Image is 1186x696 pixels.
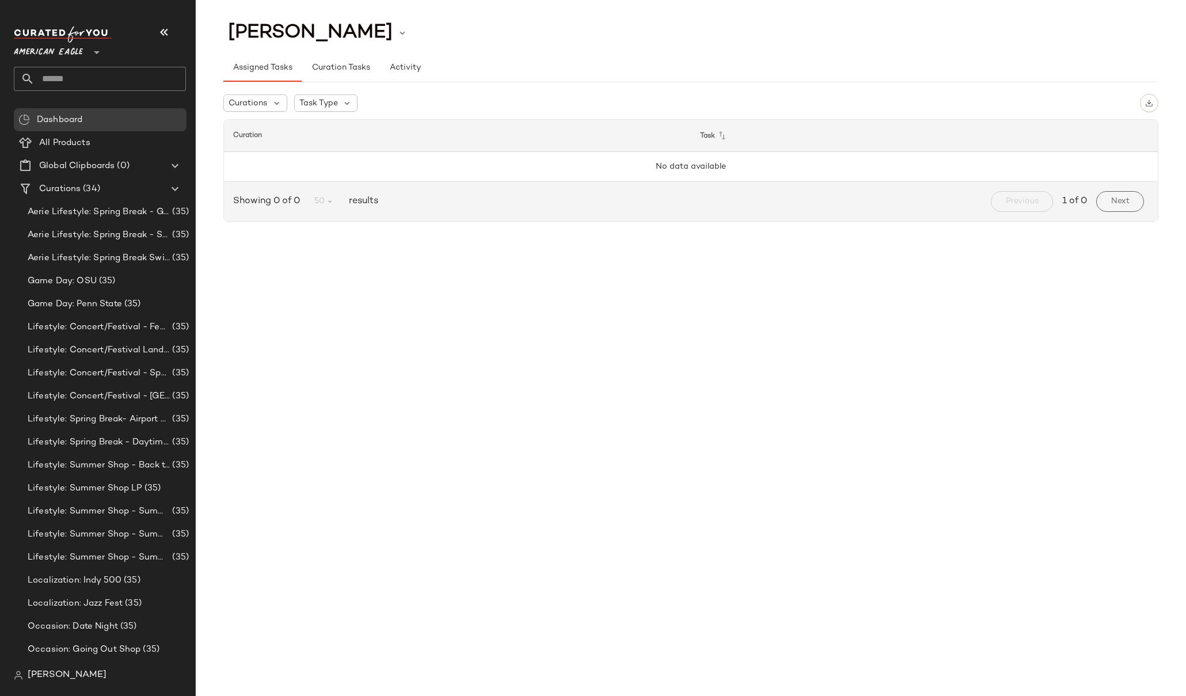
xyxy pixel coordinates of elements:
th: Task [691,120,1158,152]
span: (35) [170,436,189,449]
span: Lifestyle: Concert/Festival Landing Page [28,344,170,357]
span: Next [1111,197,1130,206]
span: (35) [170,344,189,357]
span: (35) [170,229,189,242]
span: Aerie Lifestyle: Spring Break - Girly/Femme [28,206,170,219]
span: Curations [229,97,267,109]
span: Curations [39,182,81,196]
span: Showing 0 of 0 [233,195,305,208]
span: Lifestyle: Concert/Festival - Femme [28,321,170,334]
span: Lifestyle: Summer Shop - Summer Internship [28,528,170,541]
span: Global Clipboards [39,159,115,173]
span: Lifestyle: Spring Break - Daytime Casual [28,436,170,449]
span: (35) [170,252,189,265]
span: Lifestyle: Summer Shop - Summer Study Sessions [28,551,170,564]
th: Curation [224,120,691,152]
span: Lifestyle: Spring Break- Airport Style [28,413,170,426]
span: (35) [170,390,189,403]
span: Lifestyle: Concert/Festival - Sporty [28,367,170,380]
span: (35) [97,275,116,288]
span: All Products [39,136,90,150]
img: svg%3e [18,114,30,125]
span: Aerie Lifestyle: Spring Break - Sporty [28,229,170,242]
span: Occasion: Going Out Shop [28,643,140,656]
span: Activity [389,63,421,73]
span: Lifestyle: Summer Shop - Summer Abroad [28,505,170,518]
span: results [344,195,378,208]
span: Lifestyle: Summer Shop LP [28,482,142,495]
span: (35) [170,367,189,380]
span: Lifestyle: Summer Shop - Back to School Essentials [28,459,170,472]
span: [PERSON_NAME] [228,22,393,44]
span: (35) [123,597,142,610]
span: (34) [81,182,100,196]
span: Game Day: OSU [28,275,97,288]
span: Lifestyle: Concert/Festival - [GEOGRAPHIC_DATA] [28,390,170,403]
span: Occasion: Date Night [28,620,118,633]
span: (35) [121,574,140,587]
span: (35) [170,528,189,541]
span: (0) [115,159,129,173]
span: (35) [142,482,161,495]
span: (35) [170,321,189,334]
span: (35) [170,551,189,564]
span: (35) [170,206,189,219]
button: Next [1096,191,1144,212]
td: No data available [224,152,1158,182]
span: (35) [170,505,189,518]
span: Dashboard [37,113,82,127]
span: Game Day: Penn State [28,298,122,311]
span: Localization: Jazz Fest [28,597,123,610]
span: (35) [170,459,189,472]
span: Localization: Indy 500 [28,574,121,587]
span: Aerie Lifestyle: Spring Break Swimsuits Landing Page [28,252,170,265]
span: [PERSON_NAME] [28,668,107,682]
span: American Eagle [14,39,83,60]
img: svg%3e [1145,99,1153,107]
span: Task Type [299,97,338,109]
span: Assigned Tasks [233,63,292,73]
span: (35) [140,643,159,656]
span: (35) [170,413,189,426]
span: Curation Tasks [311,63,370,73]
span: (35) [118,620,137,633]
span: (35) [122,298,141,311]
img: cfy_white_logo.C9jOOHJF.svg [14,26,112,43]
img: svg%3e [14,671,23,680]
span: 1 of 0 [1062,195,1087,208]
